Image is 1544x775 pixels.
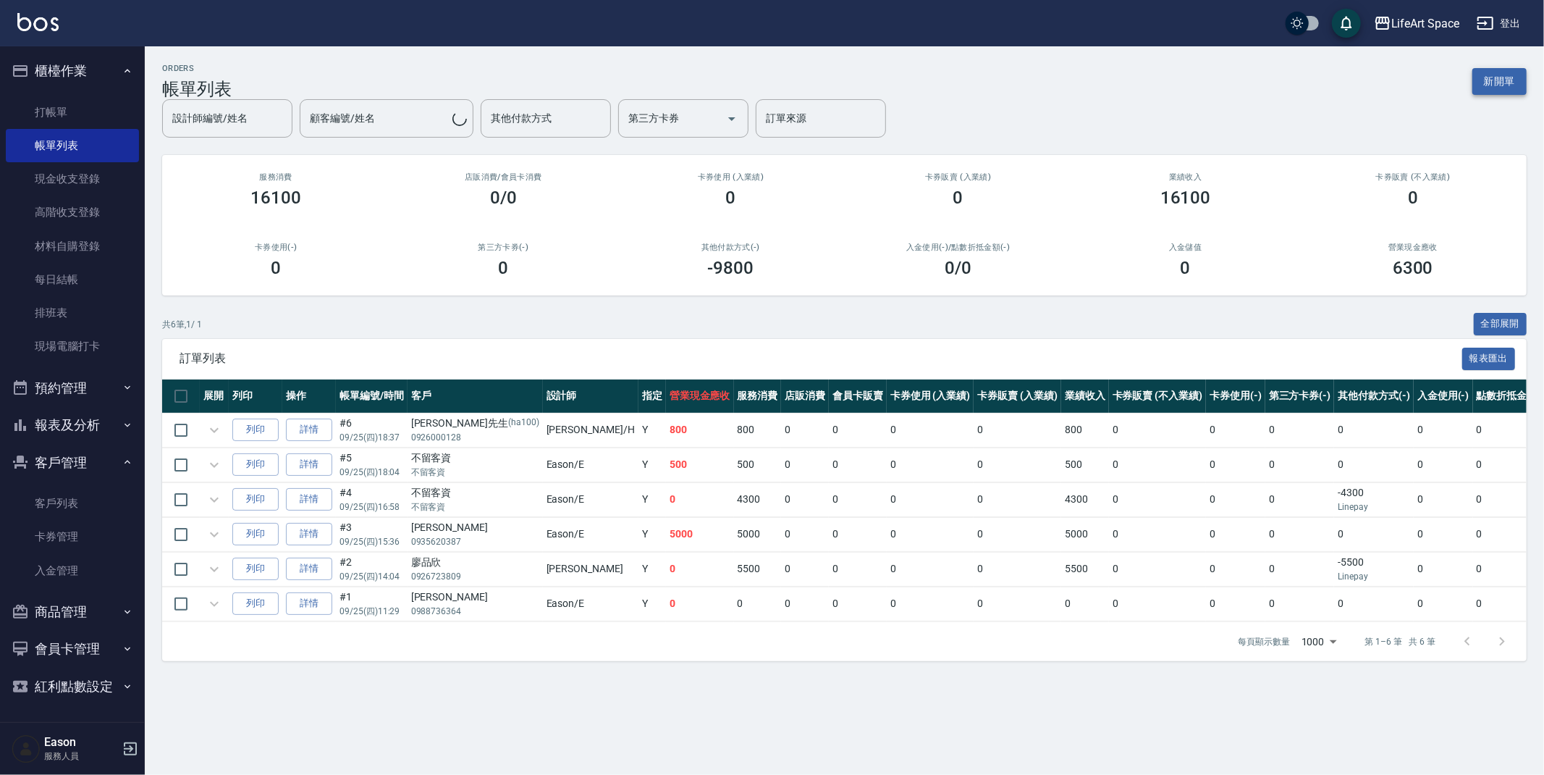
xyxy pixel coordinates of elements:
td: 0 [887,552,974,586]
h3: 0 /0 [945,258,971,278]
p: 第 1–6 筆 共 6 筆 [1365,635,1435,648]
button: 列印 [232,592,279,615]
a: 詳情 [286,523,332,545]
td: Eason /E [543,587,638,621]
td: 4300 [734,482,782,516]
th: 服務消費 [734,380,782,414]
td: 0 [1265,587,1335,621]
button: 列印 [232,453,279,476]
td: 0 [974,482,1061,516]
td: #5 [336,448,408,482]
button: 列印 [232,488,279,511]
td: 0 [1206,517,1265,551]
td: 500 [734,448,782,482]
div: 不留客資 [411,485,539,500]
td: #3 [336,517,408,551]
h2: ORDERS [162,64,232,73]
button: 商品管理 [6,593,139,631]
td: 0 [887,482,974,516]
td: 800 [666,413,734,447]
td: 5000 [1061,517,1109,551]
td: 500 [1061,448,1109,482]
button: 報表及分析 [6,406,139,444]
button: 客戶管理 [6,444,139,482]
th: 帳單編號/時間 [336,380,408,414]
td: 0 [781,517,829,551]
th: 設計師 [543,380,638,414]
a: 詳情 [286,419,332,441]
td: 0 [1109,448,1206,482]
td: 0 [1109,552,1206,586]
td: 0 [1206,587,1265,621]
h3: 0 [725,188,735,208]
td: Y [638,517,666,551]
td: #4 [336,482,408,516]
button: save [1332,9,1361,38]
p: 服務人員 [44,750,118,763]
td: 0 [829,587,887,621]
td: #1 [336,587,408,621]
h2: 入金儲值 [1089,243,1282,252]
td: 0 [781,448,829,482]
td: 0 [666,587,734,621]
td: Eason /E [543,448,638,482]
th: 其他付款方式(-) [1334,380,1414,414]
td: 5000 [734,517,782,551]
p: 每頁顯示數量 [1238,635,1290,648]
p: 09/25 (四) 11:29 [339,605,404,618]
th: 指定 [638,380,666,414]
th: 卡券使用 (入業績) [887,380,974,414]
td: 0 [1206,413,1265,447]
span: 訂單列表 [180,351,1462,366]
button: 會員卡管理 [6,630,139,668]
a: 報表匯出 [1462,351,1516,364]
th: 展開 [200,380,229,414]
h2: 業績收入 [1089,172,1282,182]
a: 打帳單 [6,96,139,129]
td: [PERSON_NAME] [543,552,638,586]
p: 09/25 (四) 16:58 [339,500,404,514]
td: 0 [734,587,782,621]
div: 不留客資 [411,451,539,466]
td: 0 [1109,517,1206,551]
td: 0 [1109,587,1206,621]
td: Y [638,587,666,621]
td: 5500 [1061,552,1109,586]
td: Eason /E [543,517,638,551]
h5: Eason [44,735,118,750]
td: 0 [1414,552,1473,586]
td: #2 [336,552,408,586]
p: 0926000128 [411,431,539,444]
a: 詳情 [286,488,332,511]
th: 營業現金應收 [666,380,734,414]
td: Y [638,413,666,447]
h2: 卡券販賣 (不入業績) [1317,172,1509,182]
h3: -9800 [708,258,754,278]
a: 詳情 [286,558,332,580]
button: LifeArt Space [1368,9,1465,38]
th: 卡券販賣 (不入業績) [1109,380,1206,414]
td: 0 [1414,482,1473,516]
p: 共 6 筆, 1 / 1 [162,318,202,331]
h2: 卡券使用(-) [180,243,372,252]
td: Eason /E [543,482,638,516]
th: 操作 [282,380,336,414]
p: 不留客資 [411,466,539,479]
img: Logo [17,13,59,31]
td: 0 [829,482,887,516]
td: 0 [974,448,1061,482]
th: 列印 [229,380,282,414]
td: 0 [1414,413,1473,447]
div: [PERSON_NAME]先生 [411,416,539,431]
button: 列印 [232,523,279,545]
div: 1000 [1296,622,1342,661]
td: 800 [1061,413,1109,447]
td: 0 [781,552,829,586]
th: 第三方卡券(-) [1265,380,1335,414]
th: 卡券販賣 (入業績) [974,380,1061,414]
th: 會員卡販賣 [829,380,887,414]
td: Y [638,448,666,482]
td: 0 [1414,517,1473,551]
div: LifeArt Space [1391,14,1459,33]
td: 0 [829,448,887,482]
